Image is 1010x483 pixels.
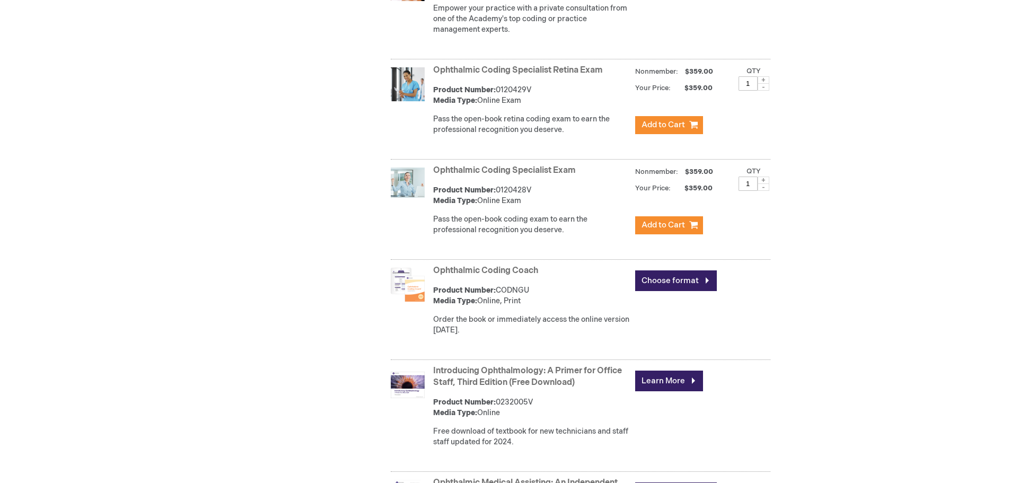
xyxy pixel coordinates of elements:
[739,76,758,91] input: Qty
[433,65,603,75] a: Ophthalmic Coding Specialist Retina Exam
[433,286,496,295] strong: Product Number:
[433,85,630,106] div: 0120429V Online Exam
[635,184,671,192] strong: Your Price:
[635,216,703,234] button: Add to Cart
[672,184,714,192] span: $359.00
[433,3,630,35] div: Empower your practice with a private consultation from one of the Academy's top coding or practic...
[391,168,425,201] img: Ophthalmic Coding Specialist Exam
[635,84,671,92] strong: Your Price:
[433,314,630,336] div: Order the book or immediately access the online version [DATE].
[391,268,425,302] img: Ophthalmic Coding Coach
[635,165,678,179] strong: Nonmember:
[433,96,477,105] strong: Media Type:
[746,167,761,175] label: Qty
[635,371,703,391] a: Learn More
[433,398,496,407] strong: Product Number:
[433,266,538,276] a: Ophthalmic Coding Coach
[433,196,477,205] strong: Media Type:
[433,285,630,306] div: CODNGU Online, Print
[739,177,758,191] input: Qty
[433,296,477,305] strong: Media Type:
[433,186,496,195] strong: Product Number:
[635,270,717,291] a: Choose format
[433,214,630,235] p: Pass the open-book coding exam to earn the professional recognition you deserve.
[433,366,622,388] a: Introducing Ophthalmology: A Primer for Office Staff, Third Edition (Free Download)
[642,120,685,130] span: Add to Cart
[635,65,678,78] strong: Nonmember:
[391,67,425,101] img: Ophthalmic Coding Specialist Retina Exam
[433,397,630,418] div: 0232005V Online
[433,85,496,94] strong: Product Number:
[433,185,630,206] div: 0120428V Online Exam
[635,116,703,134] button: Add to Cart
[433,165,576,175] a: Ophthalmic Coding Specialist Exam
[642,220,685,230] span: Add to Cart
[746,67,761,75] label: Qty
[683,67,715,76] span: $359.00
[433,114,630,135] p: Pass the open-book retina coding exam to earn the professional recognition you deserve.
[672,84,714,92] span: $359.00
[391,368,425,402] img: Introducing Ophthalmology: A Primer for Office Staff, Third Edition (Free Download)
[433,426,630,447] div: Free download of textbook for new technicians and staff staff updated for 2024.
[683,168,715,176] span: $359.00
[433,408,477,417] strong: Media Type:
